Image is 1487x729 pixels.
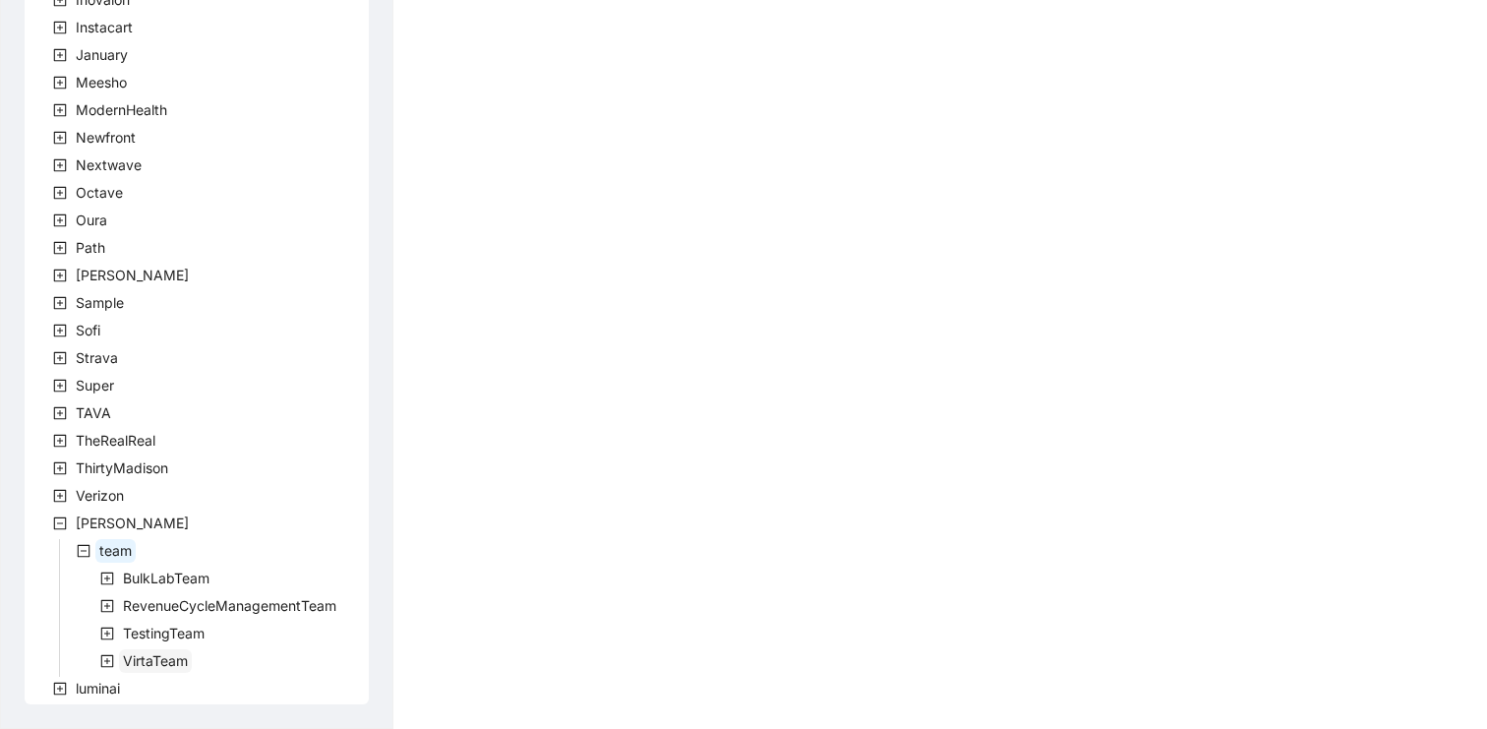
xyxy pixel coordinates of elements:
[76,680,120,697] span: luminai
[72,181,127,205] span: Octave
[123,570,209,586] span: BulkLabTeam
[119,594,340,618] span: RevenueCycleManagementTeam
[72,153,146,177] span: Nextwave
[123,597,336,614] span: RevenueCycleManagementTeam
[76,212,107,228] span: Oura
[53,682,67,696] span: plus-square
[76,294,124,311] span: Sample
[123,625,205,641] span: TestingTeam
[123,652,188,669] span: VirtaTeam
[72,401,115,425] span: TAVA
[76,487,124,504] span: Verizon
[100,572,114,585] span: plus-square
[76,19,133,35] span: Instacart
[72,429,159,453] span: TheRealReal
[53,269,67,282] span: plus-square
[76,101,167,118] span: ModernHealth
[76,74,127,91] span: Meesho
[76,239,105,256] span: Path
[72,346,122,370] span: Strava
[72,16,137,39] span: Instacart
[72,43,132,67] span: January
[72,98,171,122] span: ModernHealth
[76,322,100,338] span: Sofi
[53,516,67,530] span: minus-square
[76,349,118,366] span: Strava
[53,296,67,310] span: plus-square
[99,542,132,559] span: team
[100,627,114,640] span: plus-square
[72,677,124,700] span: luminai
[76,129,136,146] span: Newfront
[53,241,67,255] span: plus-square
[72,484,128,508] span: Verizon
[76,459,168,476] span: ThirtyMadison
[76,267,189,283] span: [PERSON_NAME]
[53,461,67,475] span: plus-square
[76,432,155,449] span: TheRealReal
[53,351,67,365] span: plus-square
[72,319,104,342] span: Sofi
[53,186,67,200] span: plus-square
[53,48,67,62] span: plus-square
[53,103,67,117] span: plus-square
[72,291,128,315] span: Sample
[53,158,67,172] span: plus-square
[76,156,142,173] span: Nextwave
[53,406,67,420] span: plus-square
[53,76,67,90] span: plus-square
[53,131,67,145] span: plus-square
[76,46,128,63] span: January
[53,324,67,337] span: plus-square
[77,544,90,558] span: minus-square
[72,512,193,535] span: Virta
[76,377,114,394] span: Super
[72,71,131,94] span: Meesho
[53,434,67,448] span: plus-square
[100,654,114,668] span: plus-square
[76,515,189,531] span: [PERSON_NAME]
[119,622,208,645] span: TestingTeam
[72,209,111,232] span: Oura
[119,649,192,673] span: VirtaTeam
[72,456,172,480] span: ThirtyMadison
[72,126,140,150] span: Newfront
[53,489,67,503] span: plus-square
[95,539,136,563] span: team
[53,213,67,227] span: plus-square
[72,264,193,287] span: Rothman
[72,236,109,260] span: Path
[76,404,111,421] span: TAVA
[100,599,114,613] span: plus-square
[76,184,123,201] span: Octave
[53,379,67,393] span: plus-square
[119,567,213,590] span: BulkLabTeam
[72,374,118,397] span: Super
[53,21,67,34] span: plus-square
